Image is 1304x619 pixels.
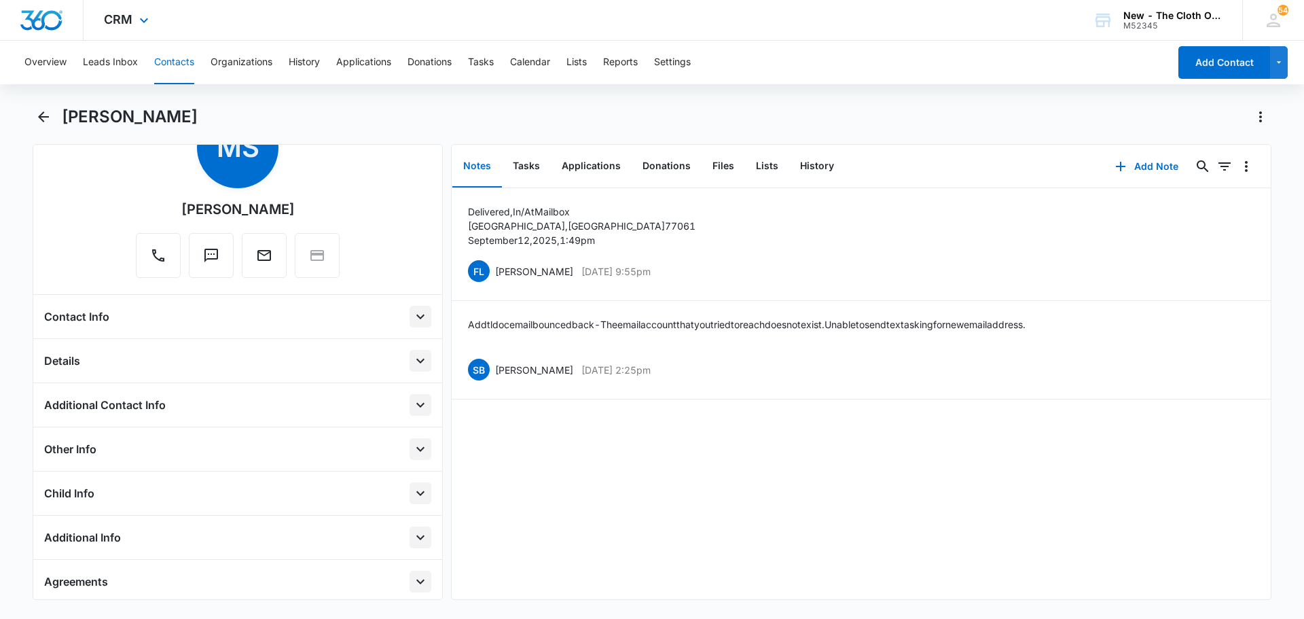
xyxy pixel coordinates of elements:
[197,107,278,188] span: MS
[189,233,234,278] button: Text
[242,254,287,266] a: Email
[1178,46,1270,79] button: Add Contact
[410,571,431,593] button: Open
[242,233,287,278] button: Email
[407,41,452,84] button: Donations
[24,41,67,84] button: Overview
[468,260,490,282] span: FL
[551,145,632,188] button: Applications
[452,145,502,188] button: Notes
[510,41,550,84] button: Calendar
[410,438,431,460] button: Open
[468,205,695,219] p: Delivered, In/At Mailbox
[581,363,651,377] p: [DATE] 2:25pm
[62,107,198,127] h1: [PERSON_NAME]
[289,41,320,84] button: History
[1214,156,1235,177] button: Filters
[189,254,234,266] a: Text
[44,573,108,590] h4: Agreements
[745,145,789,188] button: Lists
[1278,5,1288,16] div: notifications count
[44,529,121,546] h4: Additional Info
[1192,156,1214,177] button: Search...
[336,41,391,84] button: Applications
[154,41,194,84] button: Contacts
[468,317,1026,332] p: Addtl doc email bounced back - The email account that you tried to reach does not exist. Unable t...
[566,41,587,84] button: Lists
[1123,10,1222,21] div: account name
[654,41,691,84] button: Settings
[410,306,431,328] button: Open
[468,219,695,233] p: [GEOGRAPHIC_DATA], [GEOGRAPHIC_DATA] 77061
[136,233,181,278] button: Call
[1278,5,1288,16] span: 54
[410,394,431,416] button: Open
[104,12,132,26] span: CRM
[789,145,845,188] button: History
[632,145,702,188] button: Donations
[1102,150,1192,183] button: Add Note
[581,264,651,279] p: [DATE] 9:55pm
[410,350,431,372] button: Open
[495,264,573,279] p: [PERSON_NAME]
[468,359,490,381] span: SB
[502,145,551,188] button: Tasks
[495,363,573,377] p: [PERSON_NAME]
[136,254,181,266] a: Call
[1250,106,1271,128] button: Actions
[211,41,272,84] button: Organizations
[33,106,54,128] button: Back
[44,441,96,457] h4: Other Info
[44,397,166,413] h4: Additional Contact Info
[1235,156,1257,177] button: Overflow Menu
[468,41,494,84] button: Tasks
[44,308,109,325] h4: Contact Info
[702,145,745,188] button: Files
[44,353,80,369] h4: Details
[44,485,94,501] h4: Child Info
[1123,21,1222,31] div: account id
[410,527,431,548] button: Open
[603,41,638,84] button: Reports
[468,233,695,247] p: September 12, 2025, 1:49 pm
[410,482,431,504] button: Open
[83,41,138,84] button: Leads Inbox
[181,199,295,219] div: [PERSON_NAME]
